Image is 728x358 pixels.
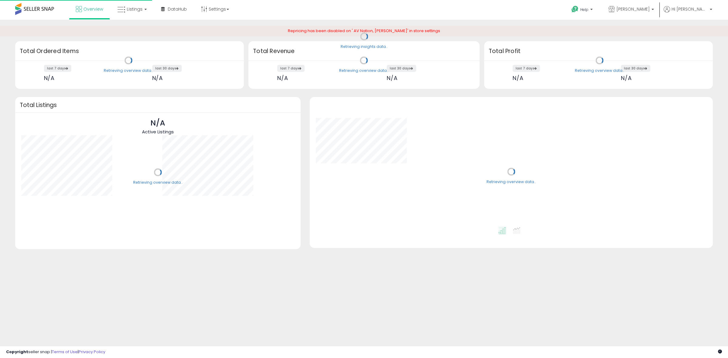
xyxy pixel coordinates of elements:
span: Hi [PERSON_NAME] [672,6,708,12]
div: Retrieving overview data.. [104,68,153,73]
span: Overview [83,6,103,12]
span: [PERSON_NAME] [616,6,650,12]
div: Retrieving overview data.. [575,68,624,73]
a: Hi [PERSON_NAME] [664,6,712,20]
div: Retrieving overview data.. [487,179,536,185]
span: Help [580,7,588,12]
span: Listings [127,6,143,12]
span: Repricing has been disabled on ' AV Nation, [PERSON_NAME]' in store settings [288,28,440,34]
span: DataHub [168,6,187,12]
i: Get Help [571,5,579,13]
div: Retrieving overview data.. [339,68,389,73]
a: Help [567,1,599,20]
div: Retrieving overview data.. [133,180,183,185]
